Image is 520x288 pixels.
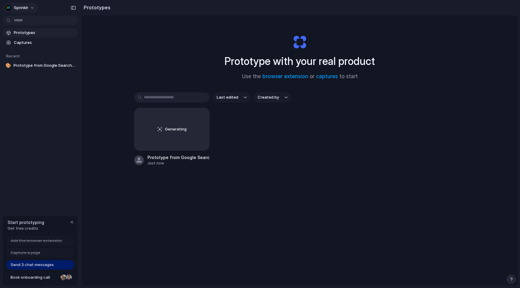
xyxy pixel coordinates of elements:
[258,94,279,100] span: Created by
[3,28,78,37] a: Prototypes
[11,274,58,280] span: Book onboarding call
[11,262,54,268] span: Send 3 chat messages
[6,273,74,282] a: Book onboarding call
[14,30,76,36] span: Prototypes
[165,126,187,132] span: Generating
[60,274,67,281] div: Nicole Kubica
[316,73,338,79] a: captures
[6,54,20,58] span: Recent
[11,250,40,256] span: Capture a page
[147,154,209,161] div: Prototype from Google Search Results
[224,53,375,69] h1: Prototype with your real product
[14,40,76,46] span: Captures
[3,3,38,13] button: Sprinklr
[14,5,28,11] span: Sprinklr
[81,4,110,11] h2: Prototypes
[3,61,78,70] a: 🎨Prototype from Google Search Results
[134,108,209,166] a: GeneratingPrototype from Google Search ResultsJust now
[217,94,238,100] span: Last edited
[8,225,44,231] span: Get free credits
[5,63,11,69] div: 🎨
[65,274,73,281] div: Christian Iacullo
[242,73,358,81] span: Use the or to start
[14,63,76,69] span: Prototype from Google Search Results
[213,92,250,103] button: Last edited
[147,161,209,166] div: Just now
[254,92,291,103] button: Created by
[11,238,62,244] span: Add the browser extension
[8,219,44,225] span: Start prototyping
[3,38,78,47] a: Captures
[262,73,308,79] a: browser extension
